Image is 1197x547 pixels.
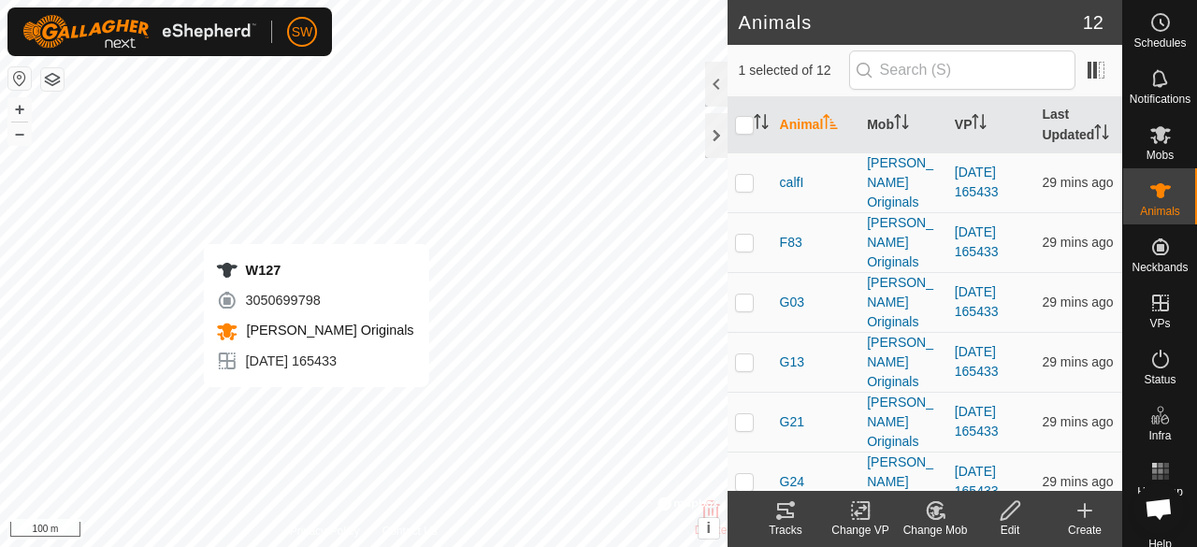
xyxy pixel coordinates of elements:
[699,518,719,539] button: i
[780,293,804,312] span: G03
[41,68,64,91] button: Map Layers
[780,233,802,252] span: F83
[1034,97,1122,153] th: Last Updated
[1148,430,1171,441] span: Infra
[955,464,999,498] a: [DATE] 165433
[955,344,999,379] a: [DATE] 165433
[1042,295,1113,309] span: 9 Oct 2025, 8:35 pm
[780,412,804,432] span: G21
[1042,354,1113,369] span: 9 Oct 2025, 8:35 pm
[1140,206,1180,217] span: Animals
[1083,8,1103,36] span: 12
[1094,127,1109,142] p-sorticon: Activate to sort
[242,323,414,338] span: [PERSON_NAME] Originals
[1132,262,1188,273] span: Neckbands
[739,11,1083,34] h2: Animals
[772,97,860,153] th: Animal
[292,22,313,42] span: SW
[955,165,999,199] a: [DATE] 165433
[955,284,999,319] a: [DATE] 165433
[955,224,999,259] a: [DATE] 165433
[867,333,940,392] div: [PERSON_NAME] Originals
[1133,37,1186,49] span: Schedules
[867,153,940,212] div: [PERSON_NAME] Originals
[1042,175,1113,190] span: 9 Oct 2025, 8:35 pm
[972,117,987,132] p-sorticon: Activate to sort
[1042,414,1113,429] span: 9 Oct 2025, 8:35 pm
[780,472,804,492] span: G24
[1149,318,1170,329] span: VPs
[1042,235,1113,250] span: 9 Oct 2025, 8:35 pm
[216,289,414,311] div: 3050699798
[823,117,838,132] p-sorticon: Activate to sort
[382,523,437,540] a: Contact Us
[849,50,1075,90] input: Search (S)
[1144,374,1175,385] span: Status
[1147,150,1174,161] span: Mobs
[894,117,909,132] p-sorticon: Activate to sort
[1047,522,1122,539] div: Create
[290,523,360,540] a: Privacy Policy
[1130,94,1190,105] span: Notifications
[898,522,973,539] div: Change Mob
[8,67,31,90] button: Reset Map
[1137,486,1183,497] span: Heatmap
[780,173,804,193] span: calfI
[8,122,31,145] button: –
[1133,483,1184,534] div: Open chat
[754,117,769,132] p-sorticon: Activate to sort
[1042,474,1113,489] span: 9 Oct 2025, 8:35 pm
[216,350,414,372] div: [DATE] 165433
[739,61,849,80] span: 1 selected of 12
[955,404,999,439] a: [DATE] 165433
[867,393,940,452] div: [PERSON_NAME] Originals
[973,522,1047,539] div: Edit
[22,15,256,49] img: Gallagher Logo
[780,353,804,372] span: G13
[706,520,710,536] span: i
[823,522,898,539] div: Change VP
[859,97,947,153] th: Mob
[867,213,940,272] div: [PERSON_NAME] Originals
[748,522,823,539] div: Tracks
[216,259,414,281] div: W127
[8,98,31,121] button: +
[867,453,940,511] div: [PERSON_NAME] Originals
[947,97,1035,153] th: VP
[867,273,940,332] div: [PERSON_NAME] Originals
